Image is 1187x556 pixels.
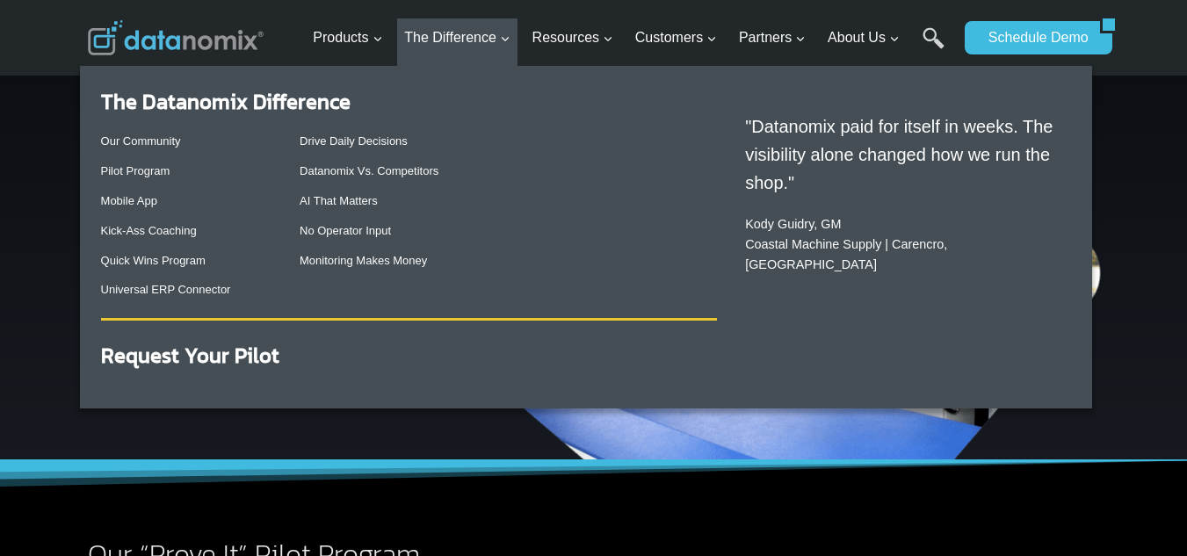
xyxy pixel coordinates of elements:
[101,194,157,207] a: Mobile App
[965,21,1100,54] a: Schedule Demo
[101,164,170,177] a: Pilot Program
[745,217,814,231] a: Kody Guidry
[101,86,351,117] a: The Datanomix Difference
[101,254,206,267] a: Quick Wins Program
[923,27,945,67] a: Search
[313,26,382,49] span: Products
[306,10,956,67] nav: Primary Navigation
[739,26,806,49] span: Partners
[532,26,613,49] span: Resources
[828,26,900,49] span: About Us
[404,26,510,49] span: The Difference
[300,164,438,177] a: Datanomix Vs. Competitors
[101,134,181,148] a: Our Community
[101,340,279,371] a: Request Your Pilot
[745,214,1061,275] p: , GM Coastal Machine Supply | Carencro, [GEOGRAPHIC_DATA]
[300,254,427,267] a: Monitoring Makes Money
[101,224,197,237] a: Kick-Ass Coaching
[635,26,717,49] span: Customers
[88,20,264,55] img: Datanomix
[101,283,231,296] a: Universal ERP Connector
[300,224,391,237] a: No Operator Input
[745,112,1061,197] p: "Datanomix paid for itself in weeks. The visibility alone changed how we run the shop."
[300,194,378,207] a: AI That Matters
[300,134,408,148] a: Drive Daily Decisions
